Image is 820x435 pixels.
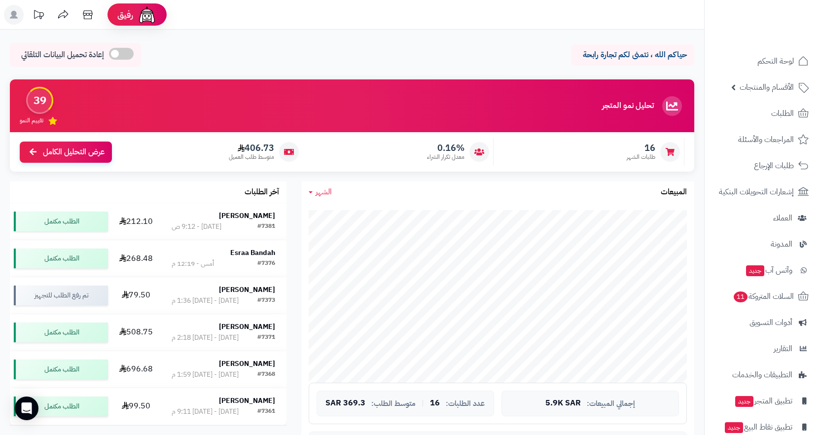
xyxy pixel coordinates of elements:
strong: Esraa Bandah [230,248,275,258]
a: تطبيق المتجرجديد [711,389,814,413]
div: الطلب مكتمل [14,360,108,379]
strong: [PERSON_NAME] [219,322,275,332]
span: إجمالي المبيعات: [587,399,635,408]
div: [DATE] - [DATE] 9:11 م [172,407,239,417]
img: ai-face.png [137,5,157,25]
h3: المبيعات [661,188,687,197]
div: الطلب مكتمل [14,323,108,342]
td: 696.68 [112,351,161,388]
div: #7381 [257,222,275,232]
div: تم رفع الطلب للتجهيز [14,286,108,305]
span: 16 [430,399,440,408]
span: 16 [627,143,655,153]
span: وآتس آب [745,263,792,277]
div: الطلب مكتمل [14,397,108,416]
td: 79.50 [112,277,161,314]
span: 5.9K SAR [545,399,581,408]
a: لوحة التحكم [711,49,814,73]
span: 0.16% [427,143,464,153]
a: الطلبات [711,102,814,125]
strong: [PERSON_NAME] [219,396,275,406]
span: متوسط طلب العميل [229,153,274,161]
td: 212.10 [112,203,161,240]
div: [DATE] - [DATE] 1:59 م [172,370,239,380]
a: الشهر [309,186,332,198]
div: [DATE] - [DATE] 1:36 م [172,296,239,306]
div: [DATE] - 9:12 ص [172,222,221,232]
div: الطلب مكتمل [14,249,108,268]
div: Open Intercom Messenger [15,397,38,420]
span: تطبيق نقاط البيع [724,420,792,434]
strong: [PERSON_NAME] [219,285,275,295]
span: معدل تكرار الشراء [427,153,464,161]
h3: آخر الطلبات [245,188,279,197]
span: متوسط الطلب: [371,399,416,408]
span: التطبيقات والخدمات [732,368,792,382]
span: | [422,399,424,407]
span: عرض التحليل الكامل [43,146,105,158]
span: الأقسام والمنتجات [740,80,794,94]
a: التطبيقات والخدمات [711,363,814,387]
span: رفيق [117,9,133,21]
span: إعادة تحميل البيانات التلقائي [21,49,104,61]
div: الطلب مكتمل [14,212,108,231]
span: السلات المتروكة [733,290,794,303]
div: #7361 [257,407,275,417]
div: #7368 [257,370,275,380]
a: تحديثات المنصة [26,5,51,27]
span: طلبات الشهر [627,153,655,161]
span: طلبات الإرجاع [754,159,794,173]
a: إشعارات التحويلات البنكية [711,180,814,204]
a: التقارير [711,337,814,361]
td: 99.50 [112,388,161,425]
a: المراجعات والأسئلة [711,128,814,151]
div: أمس - 12:19 م [172,259,214,269]
strong: [PERSON_NAME] [219,211,275,221]
td: 268.48 [112,240,161,277]
span: الشهر [316,186,332,198]
span: 369.3 SAR [325,399,365,408]
span: المراجعات والأسئلة [738,133,794,146]
div: #7376 [257,259,275,269]
a: المدونة [711,232,814,256]
a: عرض التحليل الكامل [20,142,112,163]
div: #7373 [257,296,275,306]
span: التقارير [774,342,792,356]
a: طلبات الإرجاع [711,154,814,178]
span: عدد الطلبات: [446,399,485,408]
span: جديد [746,265,764,276]
span: 11 [734,291,748,302]
a: وآتس آبجديد [711,258,814,282]
span: تقييم النمو [20,116,43,125]
div: #7371 [257,333,275,343]
a: أدوات التسويق [711,311,814,334]
h3: تحليل نمو المتجر [602,102,654,110]
span: تطبيق المتجر [734,394,792,408]
span: جديد [735,396,753,407]
img: logo-2.png [753,28,811,48]
span: لوحة التحكم [757,54,794,68]
span: إشعارات التحويلات البنكية [719,185,794,199]
span: 406.73 [229,143,274,153]
span: جديد [725,422,743,433]
td: 508.75 [112,314,161,351]
span: الطلبات [771,107,794,120]
span: المدونة [771,237,792,251]
strong: [PERSON_NAME] [219,359,275,369]
span: العملاء [773,211,792,225]
p: حياكم الله ، نتمنى لكم تجارة رابحة [578,49,687,61]
a: السلات المتروكة11 [711,285,814,308]
a: العملاء [711,206,814,230]
span: أدوات التسويق [749,316,792,329]
div: [DATE] - [DATE] 2:18 م [172,333,239,343]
